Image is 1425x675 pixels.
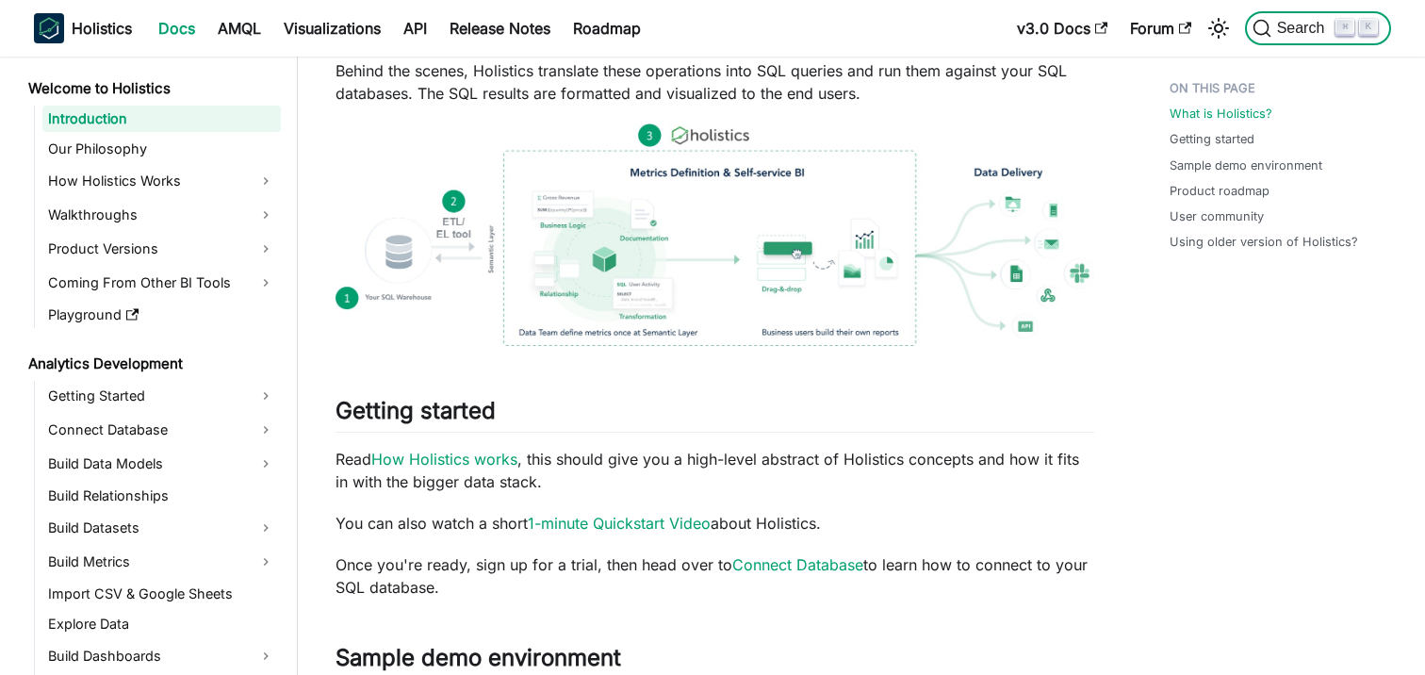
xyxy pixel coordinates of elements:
p: Read , this should give you a high-level abstract of Holistics concepts and how it fits in with t... [336,448,1094,493]
a: Import CSV & Google Sheets [42,581,281,607]
b: Holistics [72,17,132,40]
a: Sample demo environment [1170,156,1322,174]
h2: Getting started [336,397,1094,433]
a: Introduction [42,106,281,132]
p: You can also watch a short about Holistics. [336,512,1094,535]
a: Connect Database [42,415,281,445]
a: Explore Data [42,611,281,637]
a: Our Philosophy [42,136,281,162]
a: What is Holistics? [1170,105,1272,123]
a: Coming From Other BI Tools [42,268,281,298]
a: Analytics Development [23,351,281,377]
a: Build Relationships [42,483,281,509]
a: API [392,13,438,43]
a: Using older version of Holistics? [1170,233,1358,251]
a: Roadmap [562,13,652,43]
a: Getting Started [42,381,281,411]
button: Search (Command+K) [1245,11,1391,45]
nav: Docs sidebar [15,57,298,675]
a: Forum [1119,13,1203,43]
a: Release Notes [438,13,562,43]
a: Product roadmap [1170,182,1269,200]
a: 1-minute Quickstart Video [528,514,711,533]
p: Behind the scenes, Holistics translate these operations into SQL queries and run them against you... [336,59,1094,105]
a: Connect Database [732,555,863,574]
a: Walkthroughs [42,200,281,230]
a: User community [1170,207,1264,225]
img: Holistics [34,13,64,43]
p: Once you're ready, sign up for a trial, then head over to to learn how to connect to your SQL dat... [336,553,1094,599]
a: Build Dashboards [42,641,281,671]
a: HolisticsHolistics [34,13,132,43]
img: How Holistics fits in your Data Stack [336,123,1094,346]
a: Build Datasets [42,513,281,543]
a: Playground [42,302,281,328]
a: How Holistics Works [42,166,281,196]
a: Build Metrics [42,547,281,577]
a: Docs [147,13,206,43]
a: Build Data Models [42,449,281,479]
a: How Holistics works [371,450,517,469]
a: Getting started [1170,130,1254,148]
a: v3.0 Docs [1006,13,1119,43]
a: AMQL [206,13,272,43]
a: Product Versions [42,234,281,264]
span: Search [1271,20,1336,37]
a: Visualizations [272,13,392,43]
kbd: K [1359,19,1378,36]
a: Welcome to Holistics [23,75,281,102]
button: Switch between dark and light mode (currently light mode) [1204,13,1234,43]
kbd: ⌘ [1335,19,1354,36]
